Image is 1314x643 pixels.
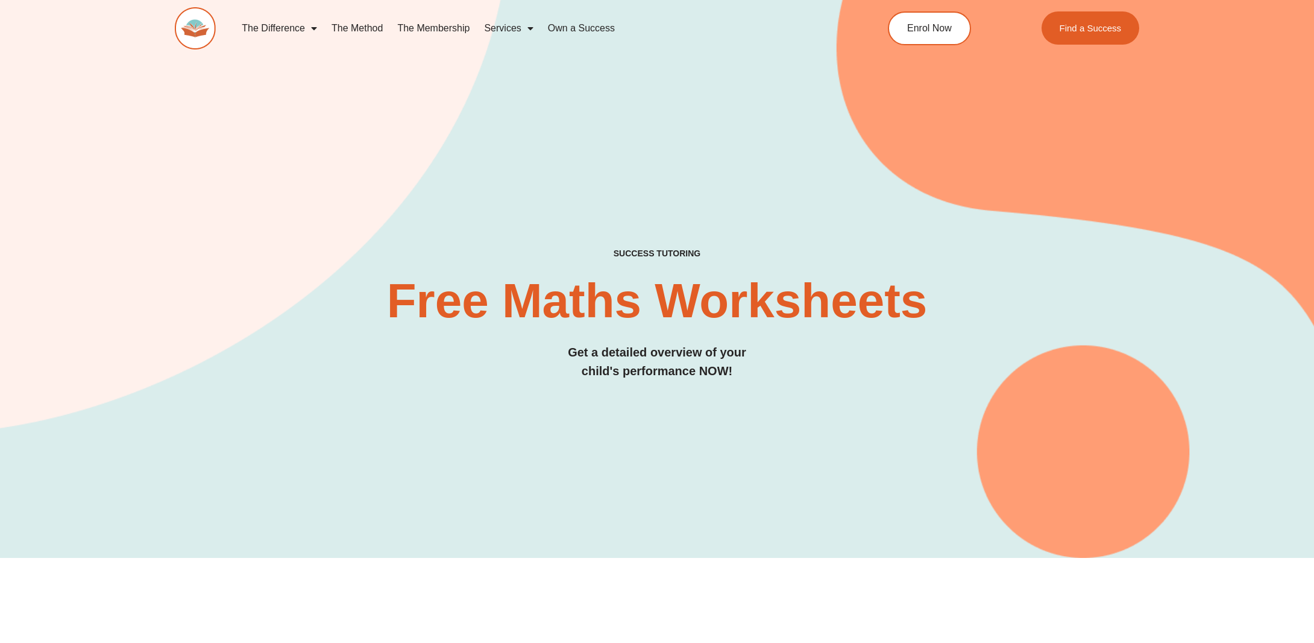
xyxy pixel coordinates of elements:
[390,14,477,42] a: The Membership
[324,14,390,42] a: The Method
[234,14,832,42] nav: Menu
[175,277,1139,325] h2: Free Maths Worksheets​
[541,14,622,42] a: Own a Success
[175,343,1139,381] h3: Get a detailed overview of your child's performance NOW!
[1059,24,1121,33] span: Find a Success
[234,14,324,42] a: The Difference
[888,11,971,45] a: Enrol Now
[1041,11,1139,45] a: Find a Success
[907,24,952,33] span: Enrol Now
[175,249,1139,259] h4: SUCCESS TUTORING​
[477,14,540,42] a: Services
